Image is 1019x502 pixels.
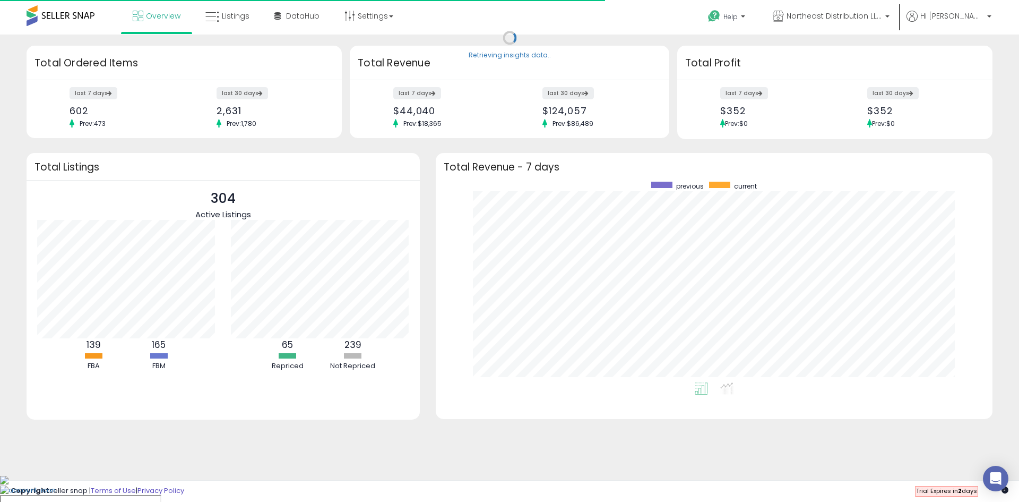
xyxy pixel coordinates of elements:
[217,105,323,116] div: 2,631
[70,87,117,99] label: last 7 days
[344,338,361,351] b: 239
[127,361,191,371] div: FBM
[867,105,974,116] div: $352
[286,11,319,21] span: DataHub
[87,338,101,351] b: 139
[444,163,985,171] h3: Total Revenue - 7 days
[62,361,125,371] div: FBA
[787,11,882,21] span: Northeast Distribution LLC
[676,182,704,191] span: previous
[358,56,661,71] h3: Total Revenue
[152,338,166,351] b: 165
[321,361,385,371] div: Not Repriced
[398,119,447,128] span: Prev: $18,365
[723,12,738,21] span: Help
[222,11,249,21] span: Listings
[720,87,768,99] label: last 7 days
[542,87,594,99] label: last 30 days
[393,105,502,116] div: $44,040
[700,2,756,35] a: Help
[34,56,334,71] h3: Total Ordered Items
[74,119,111,128] span: Prev: 473
[393,87,441,99] label: last 7 days
[872,119,895,128] span: Prev: $0
[195,189,251,209] p: 304
[920,11,984,21] span: Hi [PERSON_NAME]
[725,119,748,128] span: Prev: $0
[221,119,262,128] span: Prev: 1,780
[34,163,412,171] h3: Total Listings
[469,51,551,61] div: Retrieving insights data..
[547,119,599,128] span: Prev: $86,489
[195,209,251,220] span: Active Listings
[707,10,721,23] i: Get Help
[282,338,293,351] b: 65
[685,56,985,71] h3: Total Profit
[146,11,180,21] span: Overview
[720,105,827,116] div: $352
[734,182,757,191] span: current
[983,466,1008,491] div: Open Intercom Messenger
[217,87,268,99] label: last 30 days
[906,11,991,35] a: Hi [PERSON_NAME]
[542,105,651,116] div: $124,057
[256,361,319,371] div: Repriced
[70,105,176,116] div: 602
[867,87,919,99] label: last 30 days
